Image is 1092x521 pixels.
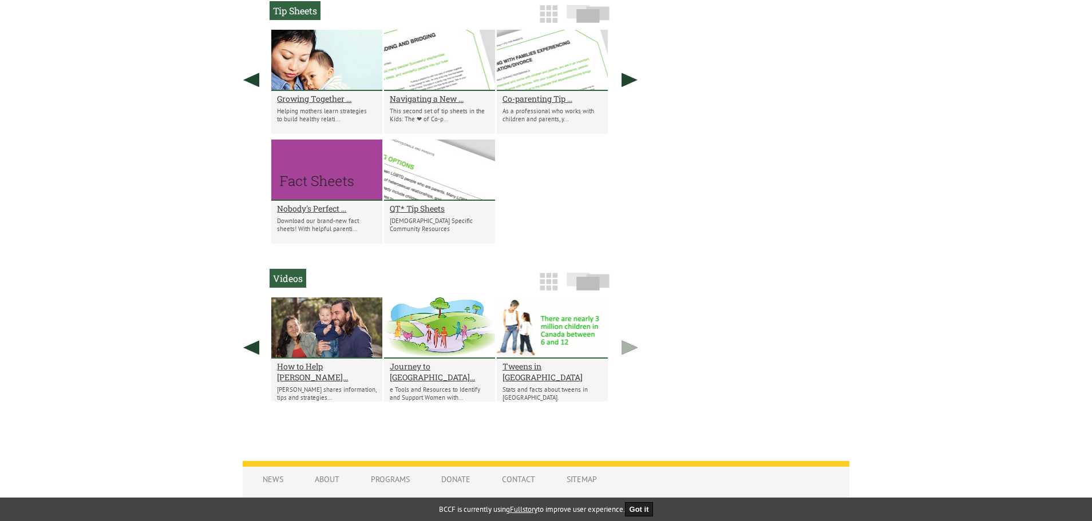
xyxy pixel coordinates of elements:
a: Grid View [536,278,561,296]
h2: Videos [270,269,306,288]
li: Navigating a New Step Family Relationship: Tip sheets for parents [384,30,495,134]
h2: Tip Sheets [270,1,321,20]
li: Growing Together Parent Handouts [271,30,382,134]
button: Got it [625,502,654,516]
a: Navigating a New ... [390,93,489,104]
img: slide-icon.png [567,272,610,291]
a: Co-parenting Tip ... [503,93,602,104]
li: Nobody's Perfect Fact Sheets [271,140,382,244]
a: QT* Tip Sheets [390,203,489,214]
img: grid-icon.png [540,273,557,291]
li: Journey to Perinatal Well Being [384,297,495,401]
img: slide-icon.png [567,5,610,23]
a: Slide View [563,10,613,29]
li: How to Help Indigenous Dads Be More Positively Involved [271,297,382,401]
a: Grid View [536,10,561,29]
li: Co-parenting Tip Sheets [497,30,608,134]
a: Fullstory [510,504,537,514]
a: Slide View [563,278,613,296]
li: QT* Tip Sheets [384,140,495,244]
img: grid-icon.png [540,5,557,23]
a: Tweens in [GEOGRAPHIC_DATA] [503,361,602,383]
p: Stats and facts about tweens in [GEOGRAPHIC_DATA]. [503,385,602,401]
a: Contact [490,468,547,490]
a: Donate [430,468,482,490]
p: e Tools and Resources to Identify and Support Women with... [390,385,489,401]
p: Helping mothers learn strategies to build healthy relati... [277,107,377,123]
p: As a professional who works with children and parents, y... [503,107,602,123]
p: [PERSON_NAME] shares information, tips and strategies... [277,385,377,401]
a: Programs [359,468,421,490]
p: Download our brand-new fact sheets! With helpful parenti... [277,217,377,233]
li: Tweens in Canada [497,297,608,401]
a: Journey to [GEOGRAPHIC_DATA]... [390,361,489,383]
p: This second set of tip sheets in the Kids: The ❤ of Co-p... [390,107,489,123]
a: News [251,468,295,490]
a: Sitemap [555,468,608,490]
a: About [303,468,351,490]
p: [DEMOGRAPHIC_DATA] Specific Community Resources [390,217,489,233]
a: Growing Together ... [277,93,377,104]
a: Nobody's Perfect ... [277,203,377,214]
a: How to Help [PERSON_NAME]... [277,361,377,383]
